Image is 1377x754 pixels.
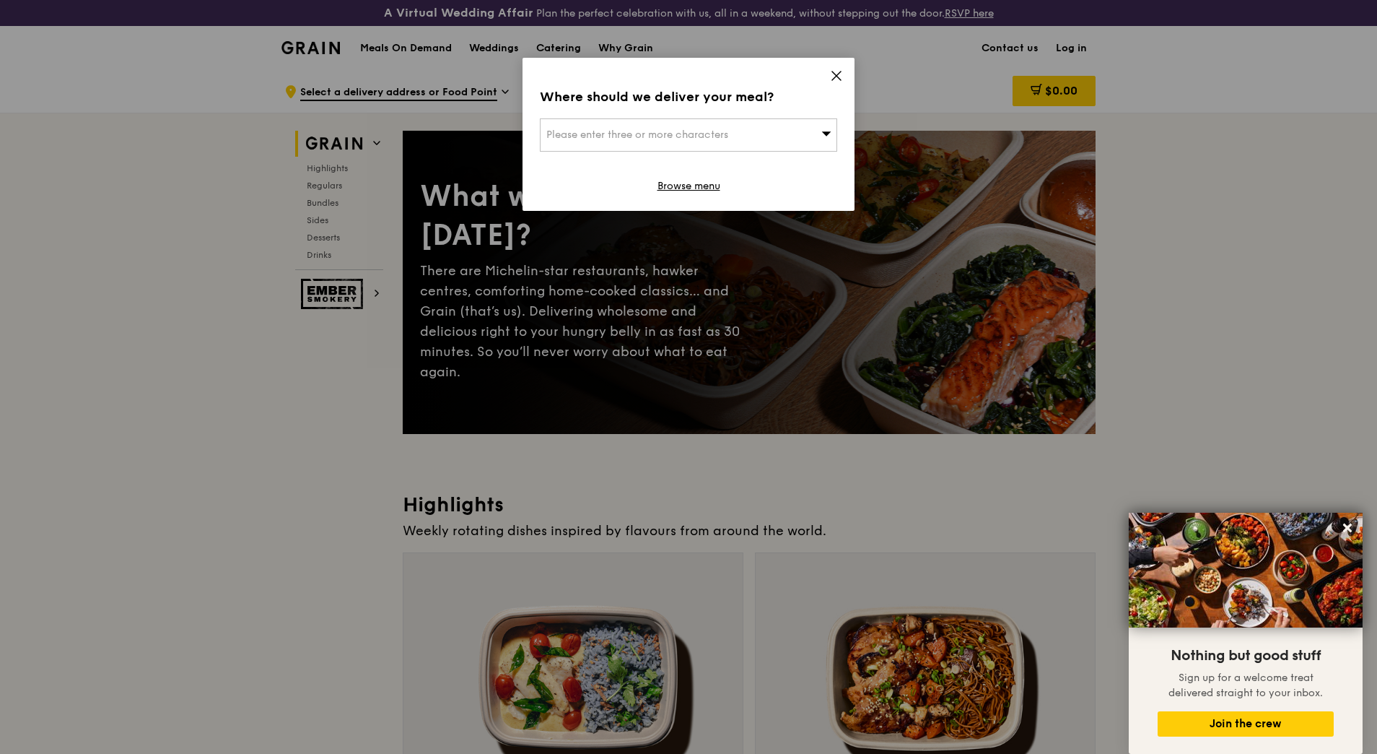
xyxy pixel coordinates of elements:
[1129,513,1363,628] img: DSC07876-Edit02-Large.jpeg
[1336,516,1359,539] button: Close
[1171,647,1321,664] span: Nothing but good stuff
[1168,672,1323,699] span: Sign up for a welcome treat delivered straight to your inbox.
[540,87,837,107] div: Where should we deliver your meal?
[546,129,728,141] span: Please enter three or more characters
[657,179,720,194] a: Browse menu
[1158,711,1334,737] button: Join the crew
